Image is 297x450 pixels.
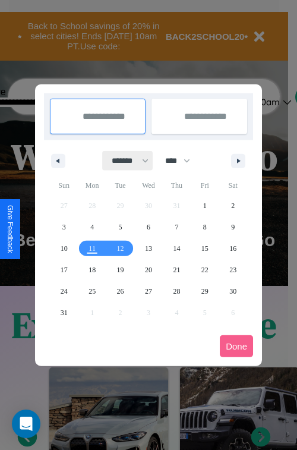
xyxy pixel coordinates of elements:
div: Open Intercom Messenger [12,410,40,438]
button: 20 [134,259,162,281]
button: 22 [191,259,219,281]
button: 26 [106,281,134,302]
span: Fri [191,176,219,195]
span: 18 [89,259,96,281]
button: 18 [78,259,106,281]
span: Sun [50,176,78,195]
span: 6 [147,216,150,238]
span: 27 [145,281,152,302]
button: 30 [219,281,247,302]
span: 29 [201,281,208,302]
span: 15 [201,238,208,259]
span: 8 [203,216,207,238]
span: 10 [61,238,68,259]
button: 8 [191,216,219,238]
button: 5 [106,216,134,238]
span: 19 [117,259,124,281]
button: 21 [163,259,191,281]
span: 2 [231,195,235,216]
span: 3 [62,216,66,238]
button: 12 [106,238,134,259]
button: 19 [106,259,134,281]
button: 24 [50,281,78,302]
button: 4 [78,216,106,238]
span: 22 [201,259,208,281]
span: 30 [229,281,236,302]
button: 31 [50,302,78,323]
div: Give Feedback [6,205,14,253]
span: 14 [173,238,180,259]
span: 13 [145,238,152,259]
span: Sat [219,176,247,195]
button: 29 [191,281,219,302]
span: 25 [89,281,96,302]
button: 16 [219,238,247,259]
button: 25 [78,281,106,302]
button: 17 [50,259,78,281]
button: 3 [50,216,78,238]
span: Wed [134,176,162,195]
span: 20 [145,259,152,281]
button: 23 [219,259,247,281]
span: Thu [163,176,191,195]
span: Tue [106,176,134,195]
span: 26 [117,281,124,302]
button: 7 [163,216,191,238]
span: 1 [203,195,207,216]
span: 23 [229,259,236,281]
button: 1 [191,195,219,216]
span: 31 [61,302,68,323]
span: 12 [117,238,124,259]
button: 10 [50,238,78,259]
button: Done [220,335,253,357]
button: 15 [191,238,219,259]
button: 28 [163,281,191,302]
button: 11 [78,238,106,259]
span: 17 [61,259,68,281]
button: 2 [219,195,247,216]
span: 28 [173,281,180,302]
span: 7 [175,216,178,238]
span: 16 [229,238,236,259]
button: 9 [219,216,247,238]
button: 13 [134,238,162,259]
button: 14 [163,238,191,259]
span: 24 [61,281,68,302]
span: Mon [78,176,106,195]
span: 4 [90,216,94,238]
button: 27 [134,281,162,302]
span: 11 [89,238,96,259]
span: 9 [231,216,235,238]
button: 6 [134,216,162,238]
span: 5 [119,216,122,238]
span: 21 [173,259,180,281]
